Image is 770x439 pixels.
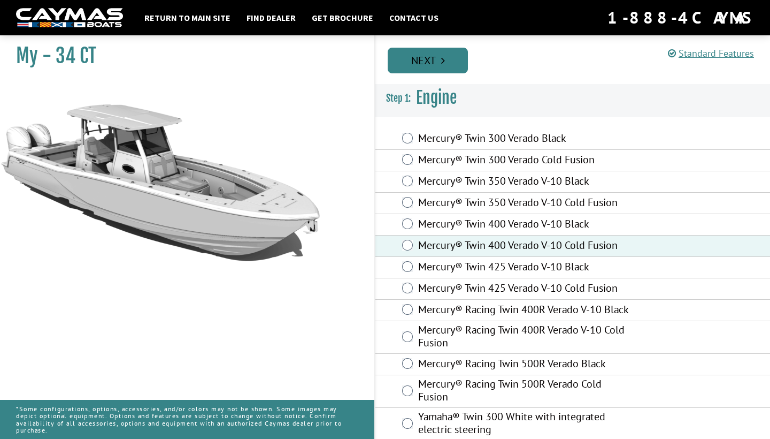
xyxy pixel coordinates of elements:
div: 1-888-4CAYMAS [607,6,754,29]
h3: Engine [375,78,770,118]
label: Mercury® Racing Twin 500R Verado Black [418,357,629,373]
label: Mercury® Twin 350 Verado V-10 Cold Fusion [418,196,629,211]
label: Mercury® Twin 425 Verado V-10 Cold Fusion [418,282,629,297]
label: Mercury® Twin 425 Verado V-10 Black [418,260,629,276]
label: Mercury® Twin 350 Verado V-10 Black [418,175,629,190]
img: white-logo-c9c8dbefe5ff5ceceb0f0178aa75bf4bb51f6bca0971e226c86eb53dfe498488.png [16,8,123,28]
label: Yamaha® Twin 300 White with integrated electric steering [418,410,629,438]
label: Mercury® Twin 400 Verado V-10 Cold Fusion [418,239,629,254]
label: Mercury® Racing Twin 400R Verado V-10 Cold Fusion [418,323,629,352]
label: Mercury® Twin 300 Verado Cold Fusion [418,153,629,169]
a: Standard Features [668,47,754,59]
a: Next [388,48,468,73]
a: Return to main site [139,11,236,25]
label: Mercury® Twin 400 Verado V-10 Black [418,217,629,233]
h1: My - 34 CT [16,44,348,68]
a: Contact Us [384,11,444,25]
ul: Pagination [385,46,770,73]
label: Mercury® Racing Twin 400R Verado V-10 Black [418,303,629,319]
label: Mercury® Racing Twin 500R Verado Cold Fusion [418,377,629,406]
a: Get Brochure [306,11,379,25]
a: Find Dealer [241,11,301,25]
p: *Some configurations, options, accessories, and/or colors may not be shown. Some images may depic... [16,400,358,439]
label: Mercury® Twin 300 Verado Black [418,132,629,147]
